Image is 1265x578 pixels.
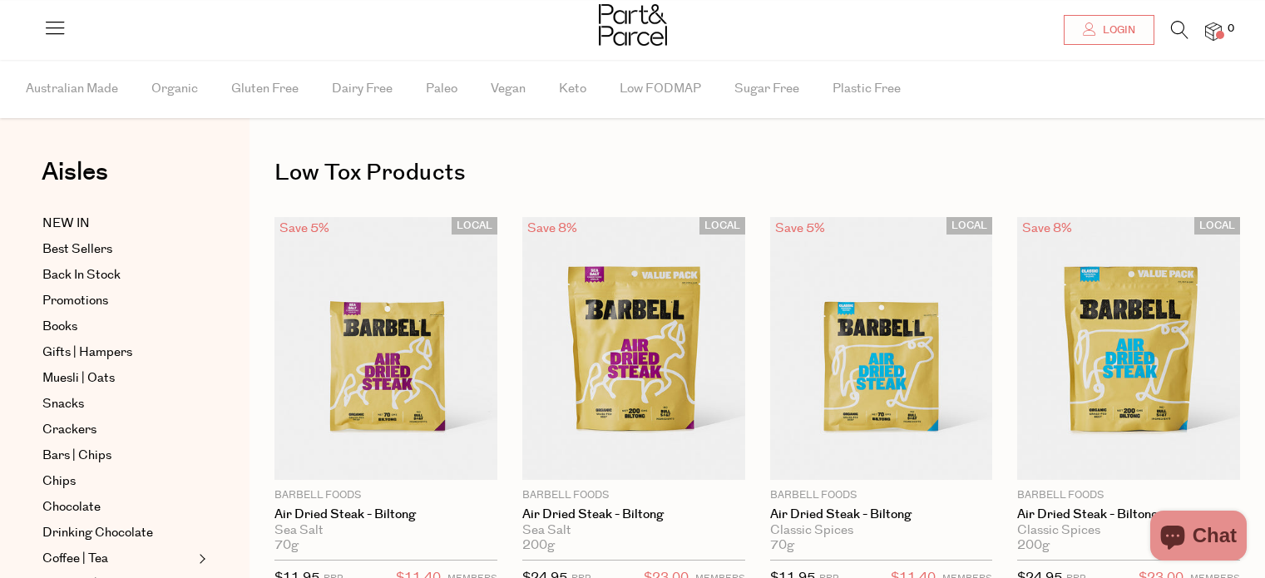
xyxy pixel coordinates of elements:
span: Crackers [42,420,96,440]
a: Books [42,317,194,337]
a: Best Sellers [42,240,194,259]
p: Barbell Foods [770,488,993,503]
span: Bars | Chips [42,446,111,466]
a: Back In Stock [42,265,194,285]
span: 200g [1017,538,1050,553]
span: Promotions [42,291,108,311]
a: Coffee | Tea [42,549,194,569]
a: Drinking Chocolate [42,523,194,543]
span: Dairy Free [332,60,393,118]
a: Air Dried Steak - Biltong [770,507,993,522]
a: Muesli | Oats [42,368,194,388]
a: Air Dried Steak - Biltong [1017,507,1240,522]
a: Login [1064,15,1154,45]
div: Save 8% [1017,217,1077,240]
span: NEW IN [42,214,90,234]
a: Chocolate [42,497,194,517]
span: LOCAL [946,217,992,235]
div: Classic Spices [770,523,993,538]
a: Snacks [42,394,194,414]
inbox-online-store-chat: Shopify online store chat [1145,511,1252,565]
span: Best Sellers [42,240,112,259]
span: 70g [274,538,299,553]
span: Aisles [42,154,108,190]
a: Chips [42,472,194,492]
span: Sugar Free [734,60,799,118]
button: Expand/Collapse Coffee | Tea [195,549,206,569]
span: Login [1099,23,1135,37]
a: Air Dried Steak - Biltong [274,507,497,522]
span: Keto [559,60,586,118]
h1: Low Tox Products [274,154,1240,192]
span: Books [42,317,77,337]
img: Part&Parcel [599,4,667,46]
span: LOCAL [1194,217,1240,235]
a: Air Dried Steak - Biltong [522,507,745,522]
span: Australian Made [26,60,118,118]
div: Save 8% [522,217,582,240]
img: Air Dried Steak - Biltong [770,217,993,480]
span: LOCAL [699,217,745,235]
span: 0 [1223,22,1238,37]
span: Coffee | Tea [42,549,108,569]
span: LOCAL [452,217,497,235]
span: Drinking Chocolate [42,523,153,543]
a: Aisles [42,160,108,201]
div: Sea Salt [522,523,745,538]
span: Chocolate [42,497,101,517]
a: Promotions [42,291,194,311]
a: Bars | Chips [42,446,194,466]
span: Chips [42,472,76,492]
div: Classic Spices [1017,523,1240,538]
p: Barbell Foods [1017,488,1240,503]
img: Air Dried Steak - Biltong [522,217,745,480]
a: Gifts | Hampers [42,343,194,363]
img: Air Dried Steak - Biltong [1017,217,1240,480]
a: NEW IN [42,214,194,234]
span: Vegan [491,60,526,118]
span: Back In Stock [42,265,121,285]
span: Gifts | Hampers [42,343,132,363]
a: 0 [1205,22,1222,40]
p: Barbell Foods [522,488,745,503]
span: Gluten Free [231,60,299,118]
div: Save 5% [274,217,334,240]
span: Muesli | Oats [42,368,115,388]
span: Low FODMAP [620,60,701,118]
span: Paleo [426,60,457,118]
div: Save 5% [770,217,830,240]
p: Barbell Foods [274,488,497,503]
span: 200g [522,538,555,553]
span: Snacks [42,394,84,414]
span: Plastic Free [833,60,901,118]
a: Crackers [42,420,194,440]
img: Air Dried Steak - Biltong [274,217,497,480]
span: 70g [770,538,794,553]
span: Organic [151,60,198,118]
div: Sea Salt [274,523,497,538]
